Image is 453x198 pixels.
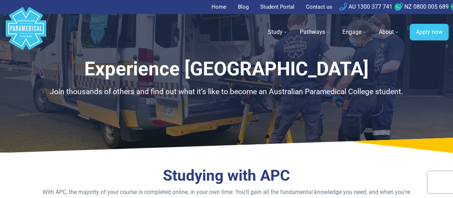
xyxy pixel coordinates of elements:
a: AU 1300 377 741 [339,3,392,10]
a: Australian Paramedical College [4,14,48,50]
h3: Studying with APC [37,167,415,185]
a: Apply now [410,24,449,40]
a: About [374,22,404,42]
a: Engage [338,22,372,42]
h1: Experience [GEOGRAPHIC_DATA] [37,58,415,80]
a: Pathways [296,22,335,42]
p: Join thousands of others and find out what it’s like to become an Australian Paramedical College ... [37,86,415,98]
a: Study [263,22,293,42]
a: NZ 0800 005 689 [395,3,449,10]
